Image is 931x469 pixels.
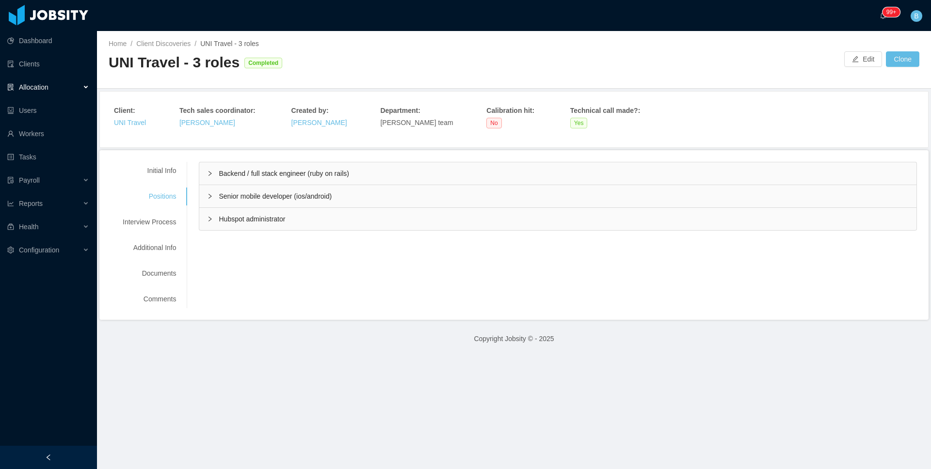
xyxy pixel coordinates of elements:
[7,124,89,143] a: icon: userWorkers
[207,193,213,199] i: icon: right
[207,171,213,176] i: icon: right
[7,247,14,253] i: icon: setting
[244,58,282,68] span: Completed
[914,10,918,22] span: B
[883,7,900,17] sup: 245
[111,213,188,231] div: Interview Process
[291,107,329,114] strong: Created by :
[7,31,89,50] a: icon: pie-chartDashboard
[886,51,919,67] button: Clone
[7,101,89,120] a: icon: robotUsers
[199,162,916,185] div: icon: rightBackend / full stack engineer (ruby on rails)
[114,107,135,114] strong: Client :
[7,223,14,230] i: icon: medicine-box
[19,223,38,231] span: Health
[880,12,886,19] i: icon: bell
[380,107,420,114] strong: Department :
[109,40,127,47] a: Home
[7,177,14,184] i: icon: file-protect
[570,107,640,114] strong: Technical call made? :
[136,40,191,47] a: Client Discoveries
[380,119,453,126] span: [PERSON_NAME] team
[219,192,332,200] span: Senior mobile developer (ios/android)
[111,265,188,282] div: Documents
[179,107,256,114] strong: Tech sales coordinator :
[97,322,931,356] footer: Copyright Jobsity © - 2025
[111,239,188,257] div: Additional Info
[7,54,89,74] a: icon: auditClients
[179,119,235,126] a: [PERSON_NAME]
[570,118,588,128] span: Yes
[7,147,89,167] a: icon: profileTasks
[7,84,14,91] i: icon: solution
[19,246,59,254] span: Configuration
[207,216,213,222] i: icon: right
[486,107,534,114] strong: Calibration hit :
[111,290,188,308] div: Comments
[291,119,347,126] a: [PERSON_NAME]
[111,162,188,180] div: Initial Info
[199,208,916,230] div: icon: rightHubspot administrator
[219,215,285,223] span: Hubspot administrator
[114,119,146,126] a: UNI Travel
[109,53,240,73] div: UNI Travel - 3 roles
[199,185,916,207] div: icon: rightSenior mobile developer (ios/android)
[7,200,14,207] i: icon: line-chart
[844,51,882,67] button: icon: editEdit
[19,176,40,184] span: Payroll
[19,200,43,207] span: Reports
[130,40,132,47] span: /
[111,188,188,205] div: Positions
[200,40,259,47] span: UNI Travel - 3 roles
[219,170,349,177] span: Backend / full stack engineer (ruby on rails)
[194,40,196,47] span: /
[486,118,501,128] span: No
[19,83,48,91] span: Allocation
